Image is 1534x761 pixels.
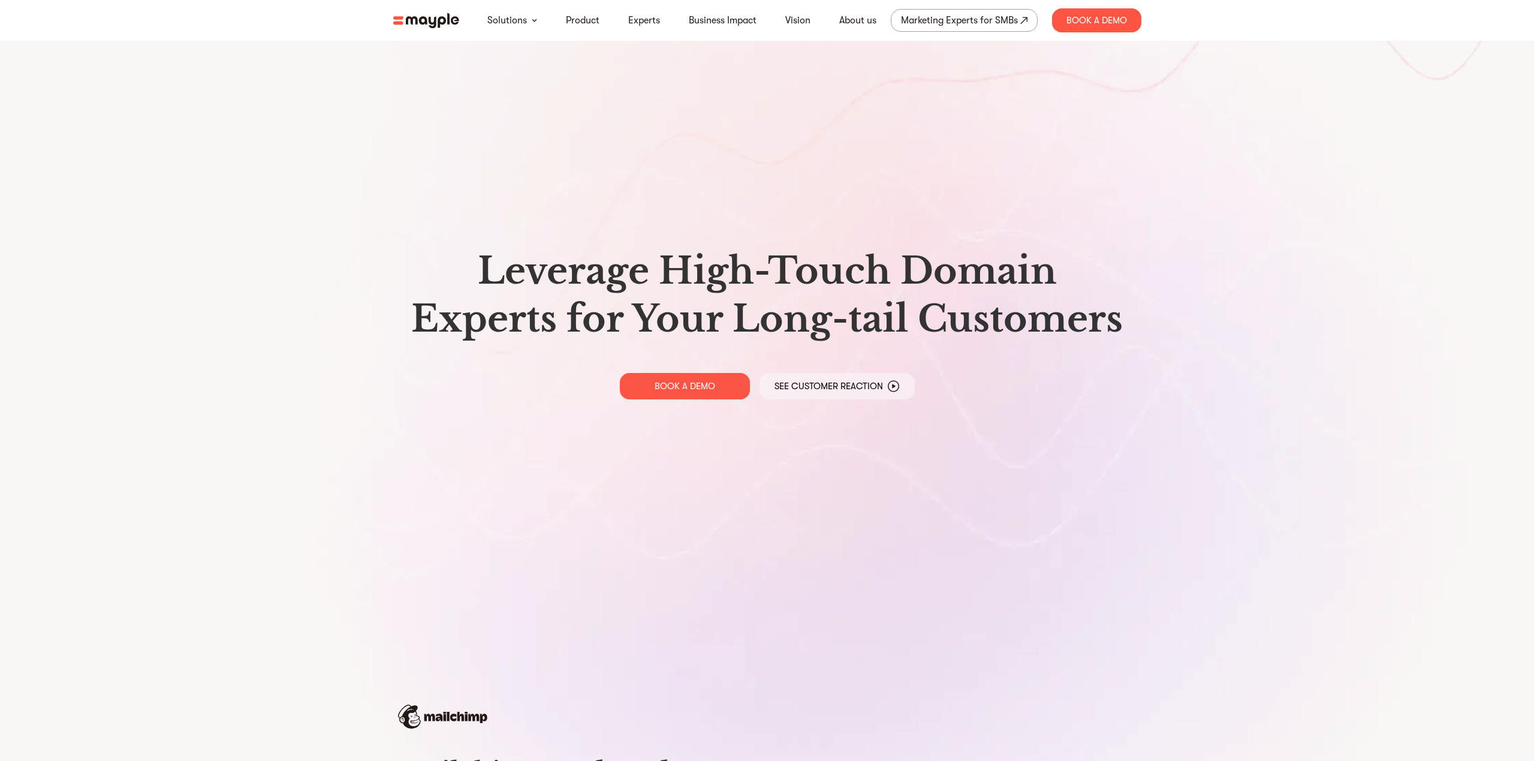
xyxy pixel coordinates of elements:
img: mailchimp-logo [398,705,487,729]
a: Product [566,13,599,28]
a: Vision [785,13,810,28]
a: See Customer Reaction [760,373,915,399]
a: Experts [628,13,660,28]
div: Book A Demo [1052,8,1141,32]
a: BOOK A DEMO [620,373,750,399]
a: About us [839,13,876,28]
div: Marketing Experts for SMBs [901,12,1018,29]
img: mayple-logo [393,13,459,28]
h1: Leverage High-Touch Domain Experts for Your Long-tail Customers [403,247,1132,343]
a: Solutions [487,13,527,28]
a: Marketing Experts for SMBs [891,9,1038,32]
p: BOOK A DEMO [655,380,715,392]
a: Business Impact [689,13,757,28]
img: arrow-down [532,19,537,22]
p: See Customer Reaction [774,380,883,392]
